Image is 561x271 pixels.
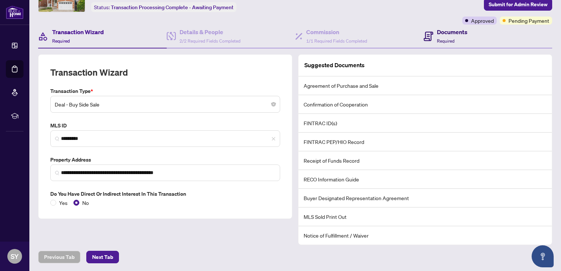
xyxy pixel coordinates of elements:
h2: Transaction Wizard [50,66,128,78]
h4: Documents [437,28,467,36]
span: Required [437,38,455,44]
li: Notice of Fulfillment / Waiver [298,226,552,245]
h4: Transaction Wizard [52,28,104,36]
span: Transaction Processing Complete - Awaiting Payment [111,4,234,11]
span: 2/2 Required Fields Completed [180,38,240,44]
li: MLS Sold Print Out [298,207,552,226]
label: Transaction Type [50,87,280,95]
img: search_icon [55,171,59,175]
span: 1/1 Required Fields Completed [306,38,367,44]
label: Do you have direct or indirect interest in this transaction [50,190,280,198]
h4: Commission [306,28,367,36]
li: FINTRAC PEP/HIO Record [298,133,552,151]
span: No [79,199,92,207]
li: RECO Information Guide [298,170,552,189]
label: Property Address [50,156,280,164]
span: SY [11,251,19,261]
li: Receipt of Funds Record [298,151,552,170]
li: Buyer Designated Representation Agreement [298,189,552,207]
label: MLS ID [50,122,280,130]
span: close-circle [271,102,276,106]
span: Next Tab [92,251,113,263]
div: Status: [91,2,236,12]
button: Open asap [532,245,554,267]
span: Yes [56,199,70,207]
li: FINTRAC ID(s) [298,114,552,133]
img: search_icon [55,137,59,141]
button: Next Tab [86,251,119,263]
span: Required [52,38,70,44]
span: Deal - Buy Side Sale [55,97,276,111]
img: logo [6,6,23,19]
span: Pending Payment [508,17,549,25]
li: Confirmation of Cooperation [298,95,552,114]
span: close [271,137,276,141]
span: Approved [471,17,494,25]
h4: Details & People [180,28,240,36]
article: Suggested Documents [304,61,365,70]
li: Agreement of Purchase and Sale [298,76,552,95]
button: Previous Tab [38,251,80,263]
